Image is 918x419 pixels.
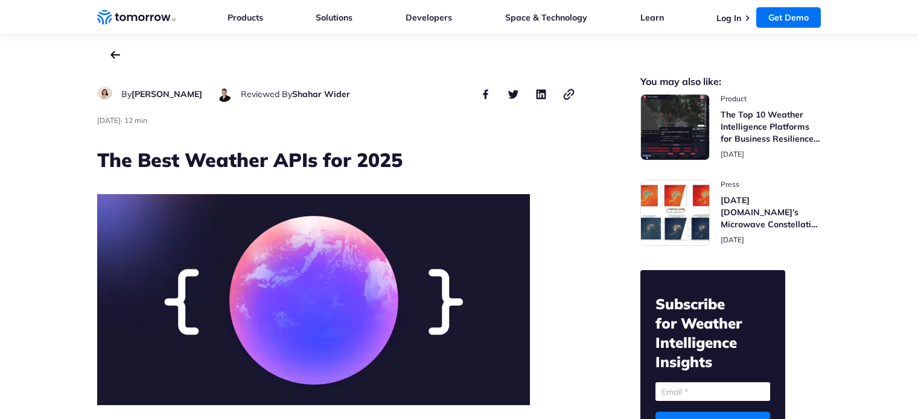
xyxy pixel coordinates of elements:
[640,77,821,86] h2: You may also like:
[756,7,821,28] a: Get Demo
[506,87,521,101] button: share this post on twitter
[121,87,202,101] div: author name
[97,8,176,27] a: Home link
[228,12,263,23] a: Products
[97,87,112,99] img: Ruth Favela
[562,87,576,101] button: copy link to clipboard
[716,13,741,24] a: Log In
[640,12,664,23] a: Learn
[534,87,549,101] button: share this post on linkedin
[505,12,587,23] a: Space & Technology
[241,87,350,101] div: author name
[721,94,821,104] span: post catecory
[97,146,576,173] h1: The Best Weather APIs for 2025
[316,12,352,23] a: Solutions
[97,116,121,125] span: publish date
[241,89,292,99] span: Reviewed By
[655,382,770,401] input: Email *
[721,109,821,145] h3: The Top 10 Weather Intelligence Platforms for Business Resilience in [DATE]
[655,294,770,371] h2: Subscribe for Weather Intelligence Insights
[721,150,744,159] span: publish date
[640,180,821,246] a: Read Tomorrow.io’s Microwave Constellation Ready To Help This Hurricane Season
[406,12,452,23] a: Developers
[721,194,821,230] h3: [DATE][DOMAIN_NAME]’s Microwave Constellation Ready To Help This Hurricane Season
[110,51,120,59] a: back to the main blog page
[721,235,744,244] span: publish date
[121,89,132,99] span: By
[121,116,123,125] span: ·
[640,94,821,160] a: Read The Top 10 Weather Intelligence Platforms for Business Resilience in 2025
[721,180,821,189] span: post catecory
[479,87,493,101] button: share this post on facebook
[217,87,232,102] img: Shahar Wider
[124,116,147,125] span: Estimated reading time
